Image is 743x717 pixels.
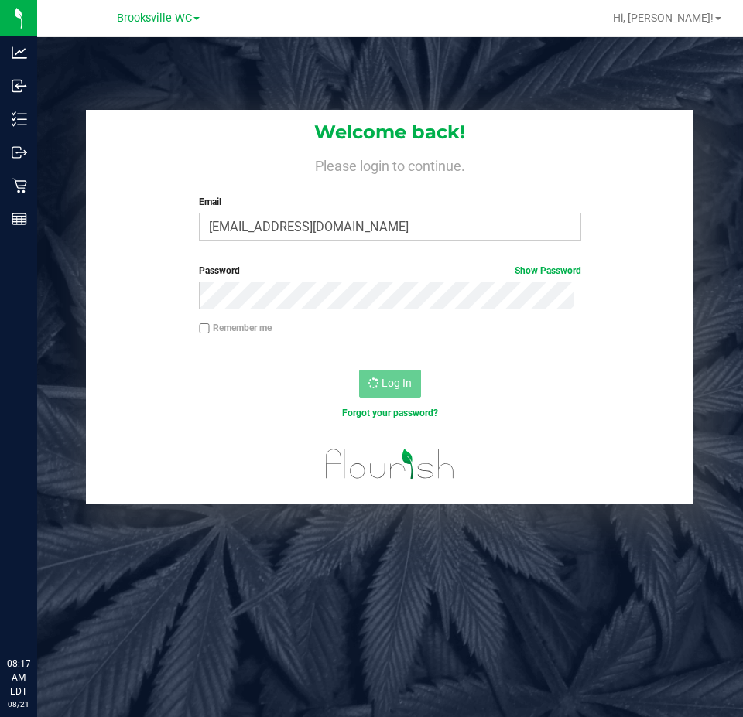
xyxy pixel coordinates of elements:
[199,265,240,276] span: Password
[382,377,412,389] span: Log In
[515,265,581,276] a: Show Password
[7,698,30,710] p: 08/21
[12,145,27,160] inline-svg: Outbound
[199,195,580,209] label: Email
[12,211,27,227] inline-svg: Reports
[199,323,210,334] input: Remember me
[613,12,714,24] span: Hi, [PERSON_NAME]!
[117,12,192,25] span: Brooksville WC
[12,45,27,60] inline-svg: Analytics
[12,111,27,127] inline-svg: Inventory
[314,436,466,492] img: flourish_logo.svg
[359,370,421,398] button: Log In
[199,321,272,335] label: Remember me
[7,657,30,698] p: 08:17 AM EDT
[12,78,27,94] inline-svg: Inbound
[86,122,693,142] h1: Welcome back!
[12,178,27,193] inline-svg: Retail
[342,408,438,418] a: Forgot your password?
[86,155,693,173] h4: Please login to continue.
